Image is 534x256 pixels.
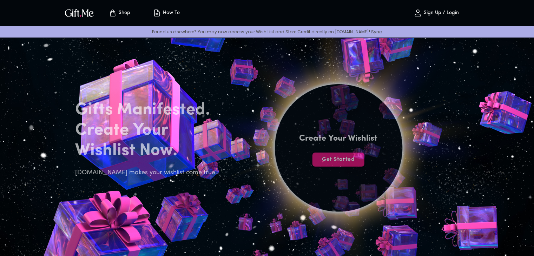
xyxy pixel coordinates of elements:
h4: Create Your Wishlist [299,133,377,144]
h2: Create Your [75,120,221,141]
button: Get Started [312,153,364,167]
p: How To [161,10,180,16]
h2: Gifts Manifested. [75,100,221,120]
p: Found us elsewhere? You may now access your Wish List and Store Credit directly on [DOMAIN_NAME]! [6,29,528,35]
a: Sync [371,29,382,35]
button: GiftMe Logo [63,9,96,17]
h2: Wishlist Now. [75,141,221,161]
button: How To [147,2,186,24]
button: Sign Up / Login [401,2,472,24]
img: GiftMe Logo [64,8,95,18]
p: Shop [117,10,130,16]
button: Store page [100,2,139,24]
span: Get Started [312,156,364,163]
img: how-to.svg [153,9,161,17]
h6: [DOMAIN_NAME] makes your wishlist come true. [75,168,221,178]
p: Sign Up / Login [422,10,459,16]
